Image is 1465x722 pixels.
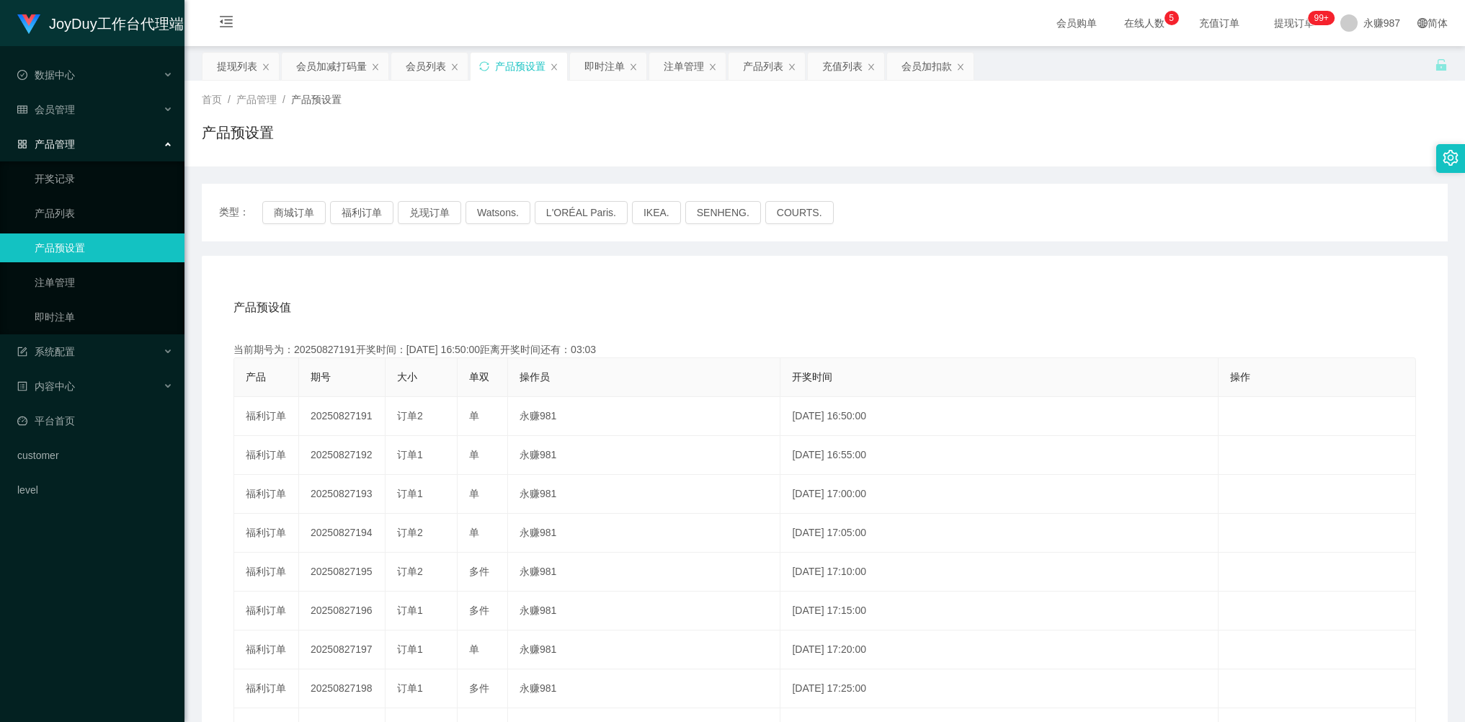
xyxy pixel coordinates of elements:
[1165,11,1179,25] sup: 5
[469,410,479,422] span: 单
[469,527,479,538] span: 单
[282,94,285,105] span: /
[469,605,489,616] span: 多件
[35,303,173,331] a: 即时注单
[299,553,386,592] td: 20250827195
[469,682,489,694] span: 多件
[17,70,27,80] i: 图标: check-circle-o
[234,630,299,669] td: 福利订单
[17,138,75,150] span: 产品管理
[299,397,386,436] td: 20250827191
[508,436,780,475] td: 永赚981
[397,371,417,383] span: 大小
[1308,11,1334,25] sup: 212
[17,347,27,357] i: 图标: form
[1443,150,1459,166] i: 图标: setting
[1435,58,1448,71] i: 图标: unlock
[17,476,173,504] a: level
[867,63,876,71] i: 图标: close
[685,201,761,224] button: SENHENG.
[219,201,262,224] span: 类型：
[17,380,75,392] span: 内容中心
[508,514,780,553] td: 永赚981
[234,514,299,553] td: 福利订单
[202,94,222,105] span: 首页
[632,201,681,224] button: IKEA.
[228,94,231,105] span: /
[406,53,446,80] div: 会员列表
[17,139,27,149] i: 图标: appstore-o
[234,475,299,514] td: 福利订单
[1267,18,1322,28] span: 提现订单
[780,514,1219,553] td: [DATE] 17:05:00
[780,669,1219,708] td: [DATE] 17:25:00
[397,566,423,577] span: 订单2
[398,201,461,224] button: 兑现订单
[202,1,251,47] i: 图标: menu-fold
[299,592,386,630] td: 20250827196
[466,201,530,224] button: Watsons.
[1169,11,1174,25] p: 5
[299,436,386,475] td: 20250827192
[17,104,75,115] span: 会员管理
[35,164,173,193] a: 开奖记录
[299,630,386,669] td: 20250827197
[397,643,423,655] span: 订单1
[17,406,173,435] a: 图标: dashboard平台首页
[296,53,367,80] div: 会员加减打码量
[956,63,965,71] i: 图标: close
[520,371,550,383] span: 操作员
[397,449,423,460] span: 订单1
[508,475,780,514] td: 永赚981
[780,630,1219,669] td: [DATE] 17:20:00
[17,17,184,29] a: JoyDuy工作台代理端
[584,53,625,80] div: 即时注单
[535,201,628,224] button: L'ORÉAL Paris.
[495,53,546,80] div: 产品预设置
[1230,371,1250,383] span: 操作
[469,488,479,499] span: 单
[311,371,331,383] span: 期号
[508,669,780,708] td: 永赚981
[17,14,40,35] img: logo.9652507e.png
[780,592,1219,630] td: [DATE] 17:15:00
[1117,18,1172,28] span: 在线人数
[469,566,489,577] span: 多件
[788,63,796,71] i: 图标: close
[508,553,780,592] td: 永赚981
[17,346,75,357] span: 系统配置
[765,201,834,224] button: COURTS.
[397,682,423,694] span: 订单1
[234,436,299,475] td: 福利订单
[236,94,277,105] span: 产品管理
[901,53,952,80] div: 会员加扣款
[234,553,299,592] td: 福利订单
[450,63,459,71] i: 图标: close
[780,436,1219,475] td: [DATE] 16:55:00
[469,449,479,460] span: 单
[35,199,173,228] a: 产品列表
[780,397,1219,436] td: [DATE] 16:50:00
[299,475,386,514] td: 20250827193
[397,488,423,499] span: 订单1
[17,381,27,391] i: 图标: profile
[234,669,299,708] td: 福利订单
[299,514,386,553] td: 20250827194
[246,371,266,383] span: 产品
[299,669,386,708] td: 20250827198
[17,104,27,115] i: 图标: table
[479,61,489,71] i: 图标: sync
[17,69,75,81] span: 数据中心
[371,63,380,71] i: 图标: close
[780,475,1219,514] td: [DATE] 17:00:00
[35,233,173,262] a: 产品预设置
[234,397,299,436] td: 福利订单
[35,268,173,297] a: 注单管理
[291,94,342,105] span: 产品预设置
[508,592,780,630] td: 永赚981
[1417,18,1428,28] i: 图标: global
[508,630,780,669] td: 永赚981
[202,122,274,143] h1: 产品预设置
[469,371,489,383] span: 单双
[397,605,423,616] span: 订单1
